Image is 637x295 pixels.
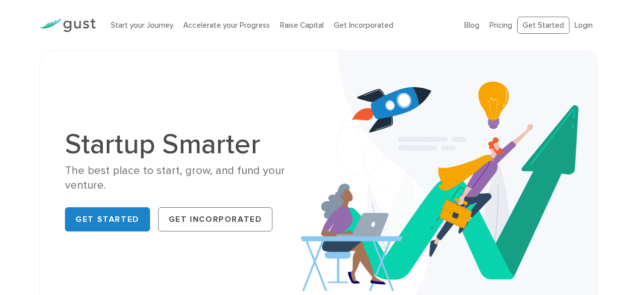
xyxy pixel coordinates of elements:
[575,21,593,30] a: Login
[280,21,324,30] a: Raise Capital
[65,163,311,193] div: The best place to start, grow, and fund your venture.
[464,21,479,30] a: Blog
[65,207,150,231] a: Get Started
[183,21,270,30] a: Accelerate your Progress
[334,21,393,30] a: Get Incorporated
[489,21,512,30] a: Pricing
[39,19,96,32] img: Gust Logo
[158,207,273,231] a: Get Incorporated
[65,130,311,158] h1: Startup Smarter
[111,21,173,30] a: Start your Journey
[517,17,570,34] a: Get Started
